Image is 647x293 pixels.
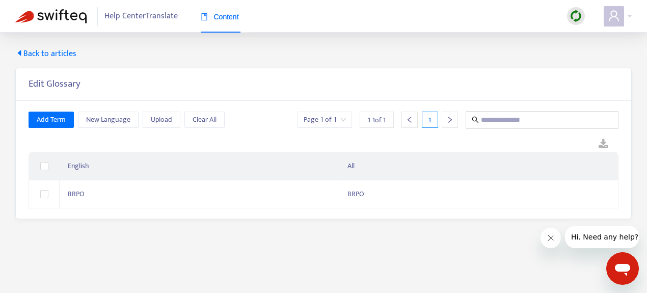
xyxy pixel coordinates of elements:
iframe: Button to launch messaging window [606,252,639,285]
span: caret-left [15,49,23,57]
span: left [406,116,413,123]
button: Upload [143,112,180,128]
span: Clear All [193,114,217,125]
button: Add Term [29,112,74,128]
h5: Edit Glossary [29,78,80,90]
th: English [60,152,339,180]
span: Upload [151,114,172,125]
span: book [201,13,208,20]
span: search [472,116,479,123]
span: Add Term [37,114,66,125]
span: BRPO [347,188,364,200]
span: Help Center Translate [104,7,178,26]
span: user [608,10,620,22]
iframe: Close message [541,228,561,248]
span: BRPO [68,188,85,200]
img: sync.dc5367851b00ba804db3.png [570,10,582,22]
span: right [446,116,453,123]
th: All [339,152,619,180]
div: 1 [422,112,438,128]
iframe: Message from company [565,226,639,248]
button: New Language [78,112,139,128]
span: Back to articles [15,48,76,60]
img: Swifteq [15,9,87,23]
span: Content [201,13,239,21]
button: Clear All [184,112,225,128]
span: New Language [86,114,130,125]
span: 1 - 1 of 1 [368,115,386,125]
